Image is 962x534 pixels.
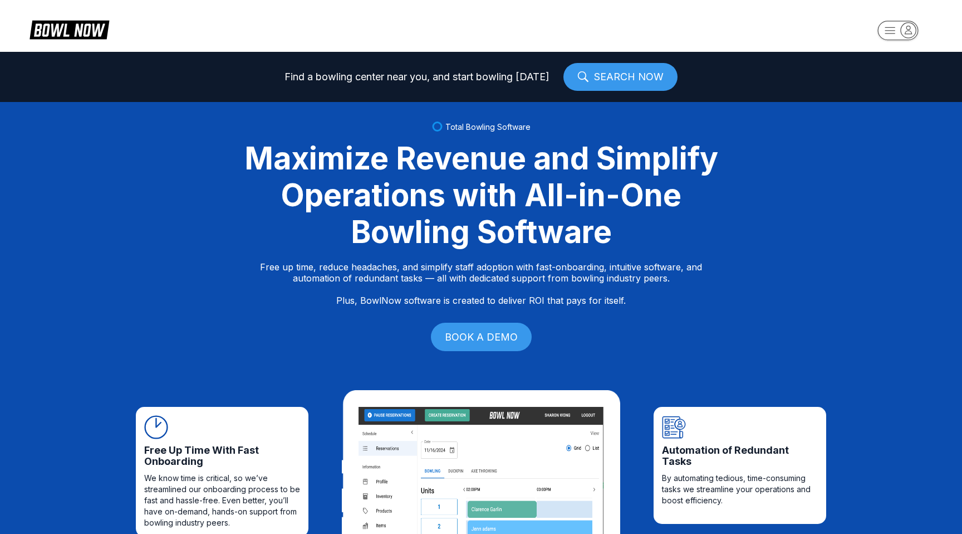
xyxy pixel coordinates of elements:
[230,140,732,250] div: Maximize Revenue and Simplify Operations with All-in-One Bowling Software
[260,261,702,306] p: Free up time, reduce headaches, and simplify staff adoption with fast-onboarding, intuitive softw...
[284,71,549,82] span: Find a bowling center near you, and start bowling [DATE]
[144,445,300,467] span: Free Up Time With Fast Onboarding
[662,445,818,467] span: Automation of Redundant Tasks
[144,473,300,528] span: We know time is critical, so we’ve streamlined our onboarding process to be fast and hassle-free....
[662,473,818,506] span: By automating tedious, time-consuming tasks we streamline your operations and boost efficiency.
[563,63,678,91] a: SEARCH NOW
[445,122,531,132] span: Total Bowling Software
[431,323,532,351] a: BOOK A DEMO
